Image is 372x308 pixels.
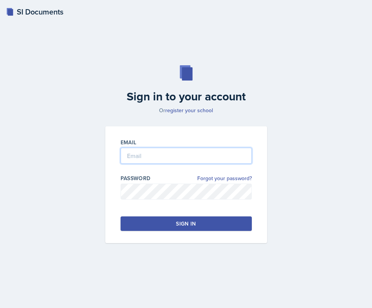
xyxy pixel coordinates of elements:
a: SI Documents [6,6,63,18]
h2: Sign in to your account [101,90,272,103]
input: Email [121,148,252,164]
a: register your school [165,106,213,114]
label: Email [121,139,137,146]
label: Password [121,174,151,182]
p: Or [101,106,272,114]
a: Forgot your password? [197,174,252,182]
button: Sign in [121,216,252,231]
div: Sign in [176,220,196,227]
